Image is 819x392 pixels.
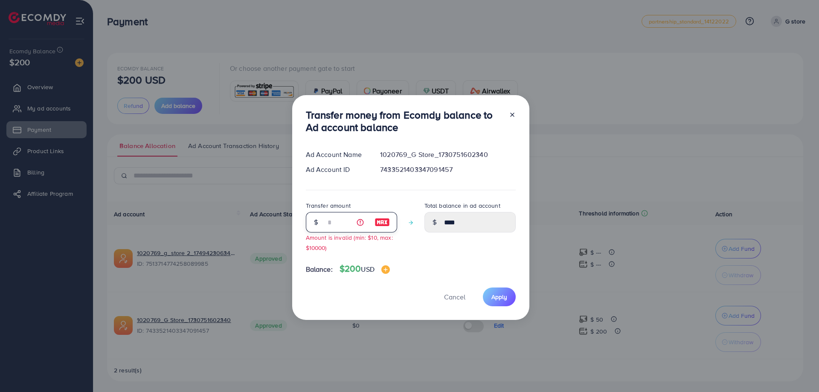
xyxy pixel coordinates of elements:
[433,287,476,306] button: Cancel
[306,233,393,251] small: Amount is invalid (min: $10, max: $10000)
[299,165,374,174] div: Ad Account ID
[381,265,390,274] img: image
[491,293,507,301] span: Apply
[375,217,390,227] img: image
[373,165,522,174] div: 7433521403347091457
[306,109,502,134] h3: Transfer money from Ecomdy balance to Ad account balance
[444,292,465,302] span: Cancel
[424,201,500,210] label: Total balance in ad account
[306,264,333,274] span: Balance:
[361,264,374,274] span: USD
[483,287,516,306] button: Apply
[783,354,813,386] iframe: Chat
[340,264,390,274] h4: $200
[373,150,522,160] div: 1020769_G Store_1730751602340
[299,150,374,160] div: Ad Account Name
[306,201,351,210] label: Transfer amount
